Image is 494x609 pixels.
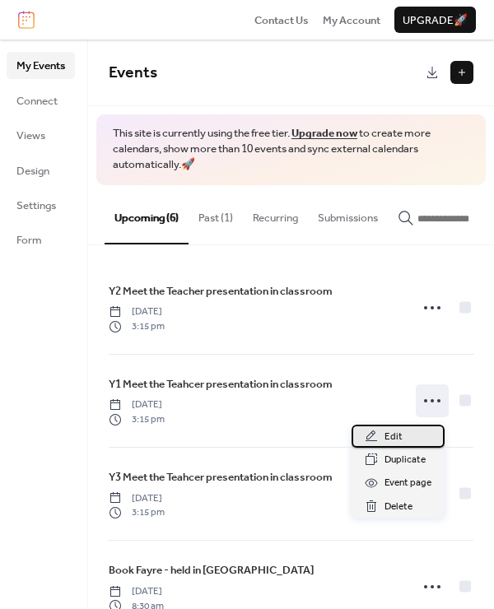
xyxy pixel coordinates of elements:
[384,475,431,491] span: Event page
[16,163,49,179] span: Design
[7,192,75,218] a: Settings
[384,499,412,515] span: Delete
[16,128,45,144] span: Views
[384,452,426,468] span: Duplicate
[18,11,35,29] img: logo
[403,12,468,29] span: Upgrade 🚀
[394,7,476,33] button: Upgrade🚀
[16,198,56,214] span: Settings
[308,185,388,243] button: Submissions
[16,58,65,74] span: My Events
[109,469,333,486] span: Y3 Meet the Teahcer presentation in classroom
[323,12,380,29] span: My Account
[16,232,42,249] span: Form
[109,397,165,412] span: [DATE]
[109,562,314,579] span: Book Fayre - held in [GEOGRAPHIC_DATA]
[109,412,165,427] span: 3:15 pm
[109,58,157,88] span: Events
[291,123,357,144] a: Upgrade now
[109,319,165,334] span: 3:15 pm
[109,376,333,393] span: Y1 Meet the Teahcer presentation in classroom
[113,126,469,173] span: This site is currently using the free tier. to create more calendars, show more than 10 events an...
[7,226,75,253] a: Form
[254,12,309,29] span: Contact Us
[7,52,75,78] a: My Events
[109,375,333,393] a: Y1 Meet the Teahcer presentation in classroom
[16,93,58,109] span: Connect
[109,282,333,300] a: Y2 Meet the Teacher presentation in classroom
[323,12,380,28] a: My Account
[243,185,308,243] button: Recurring
[109,283,333,300] span: Y2 Meet the Teacher presentation in classroom
[384,429,403,445] span: Edit
[105,185,189,244] button: Upcoming (6)
[109,584,164,599] span: [DATE]
[109,561,314,579] a: Book Fayre - held in [GEOGRAPHIC_DATA]
[109,505,165,520] span: 3:15 pm
[7,122,75,148] a: Views
[189,185,243,243] button: Past (1)
[7,157,75,184] a: Design
[109,468,333,486] a: Y3 Meet the Teahcer presentation in classroom
[7,87,75,114] a: Connect
[109,304,165,319] span: [DATE]
[254,12,309,28] a: Contact Us
[109,491,165,506] span: [DATE]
